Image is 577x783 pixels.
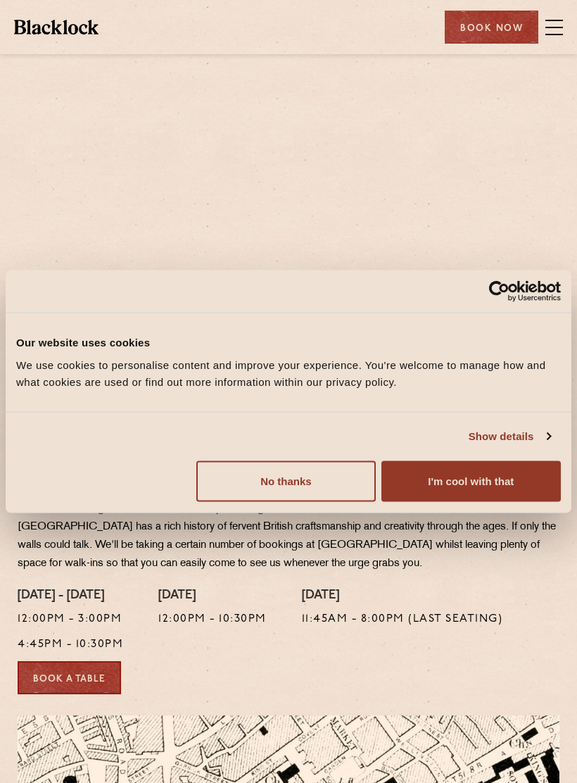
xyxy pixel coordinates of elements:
a: Show details [469,428,550,445]
a: Book a Table [18,661,121,694]
h4: [DATE] - [DATE] [18,589,123,604]
p: 4:45pm - 10:30pm [18,636,123,654]
p: 12:00pm - 3:00pm [18,610,123,629]
p: 12:00pm - 10:30pm [158,610,267,629]
h4: [DATE] [302,589,503,604]
button: No thanks [196,461,376,501]
div: Our website uses cookies [16,334,561,351]
button: I'm cool with that [381,461,561,501]
div: Book Now [445,11,538,44]
div: We use cookies to personalise content and improve your experience. You're welcome to manage how a... [16,356,561,390]
h4: [DATE] [158,589,267,604]
a: Usercentrics Cookiebot - opens in a new window [438,281,561,302]
p: 11:45am - 8:00pm (Last Seating) [302,610,503,629]
img: BL_Textured_Logo-footer-cropped.svg [14,20,99,34]
p: Whether it be King’s Coachmakers, or the publishing house that launched [PERSON_NAME], our little... [18,500,559,573]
